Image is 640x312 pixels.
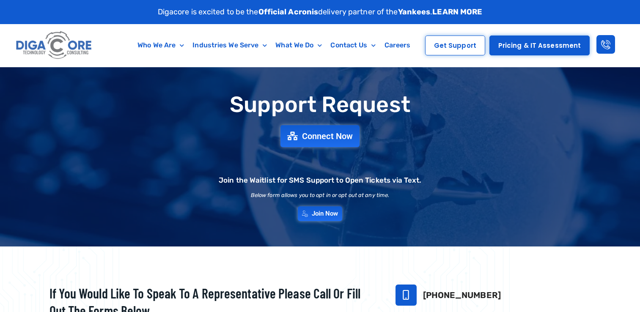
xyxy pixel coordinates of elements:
img: Digacore logo 1 [14,28,95,63]
span: Get Support [434,42,476,49]
span: Connect Now [302,132,353,140]
span: Join Now [312,211,338,217]
h2: Below form allows you to opt in or opt out at any time. [251,192,390,198]
a: [PHONE_NUMBER] [423,290,501,300]
a: Careers [380,36,415,55]
a: Join Now [298,206,343,221]
a: Industries We Serve [188,36,271,55]
strong: Yankees [398,7,431,16]
a: 732-646-5725 [396,285,417,306]
a: What We Do [271,36,326,55]
h2: Join the Waitlist for SMS Support to Open Tickets via Text. [219,177,421,184]
span: Pricing & IT Assessment [498,42,581,49]
a: Contact Us [326,36,380,55]
nav: Menu [129,36,420,55]
a: Connect Now [280,125,360,147]
a: Pricing & IT Assessment [489,36,590,55]
p: Digacore is excited to be the delivery partner of the . [158,6,483,18]
strong: Official Acronis [258,7,319,16]
a: LEARN MORE [432,7,482,16]
a: Get Support [425,36,485,55]
h1: Support Request [28,93,612,117]
a: Who We Are [133,36,188,55]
